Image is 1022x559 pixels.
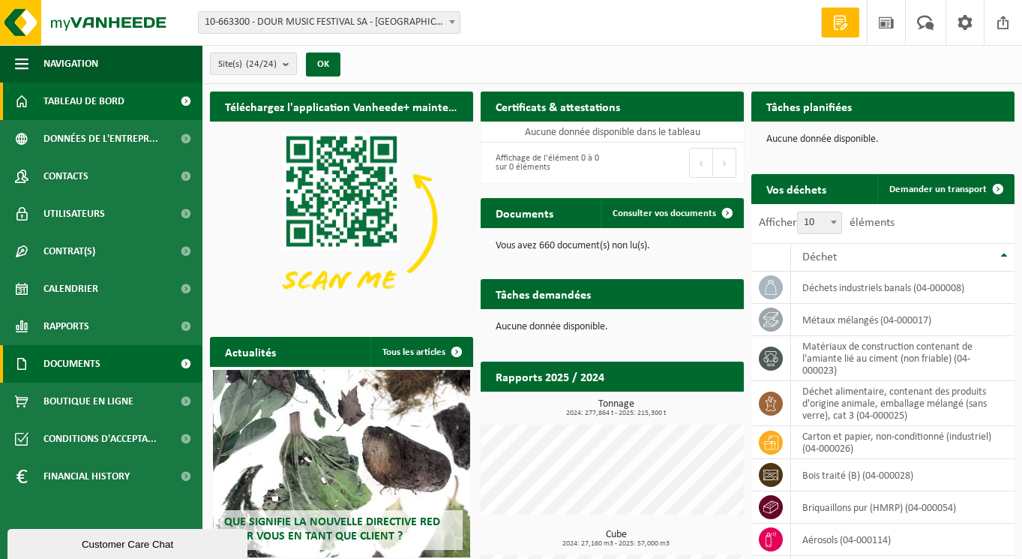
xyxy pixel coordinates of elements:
[43,345,100,383] span: Documents
[488,540,744,548] span: 2024: 27,160 m3 - 2025: 57,000 m3
[791,524,1015,556] td: aérosols (04-000114)
[802,251,837,263] span: Déchet
[218,53,277,76] span: Site(s)
[224,516,440,542] span: Que signifie la nouvelle directive RED pour vous en tant que client ?
[766,134,1000,145] p: Aucune donnée disponible.
[199,12,460,33] span: 10-663300 - DOUR MUSIC FESTIVAL SA - DOUR
[791,426,1015,459] td: carton et papier, non-conditionné (industriel) (04-000026)
[43,458,130,495] span: Financial History
[210,53,297,75] button: Site(s)(24/24)
[43,158,88,195] span: Contacts
[488,146,605,179] div: Affichage de l'élément 0 à 0 sur 0 éléments
[43,120,158,158] span: Données de l'entrepr...
[43,308,89,345] span: Rapports
[213,370,471,557] a: Que signifie la nouvelle directive RED pour vous en tant que client ?
[798,212,841,233] span: 10
[210,92,473,121] h2: Téléchargez l'application Vanheede+ maintenant!
[481,122,744,143] td: Aucune donnée disponible dans le tableau
[43,83,124,120] span: Tableau de bord
[759,217,895,229] label: Afficher éléments
[889,185,987,194] span: Demander un transport
[198,11,460,34] span: 10-663300 - DOUR MUSIC FESTIVAL SA - DOUR
[43,420,157,458] span: Conditions d'accepta...
[791,304,1015,336] td: métaux mélangés (04-000017)
[877,174,1013,204] a: Demander un transport
[613,391,742,421] a: Consulter les rapports
[43,383,133,420] span: Boutique en ligne
[43,195,105,233] span: Utilisateurs
[43,45,98,83] span: Navigation
[370,337,472,367] a: Tous les articles
[488,399,744,417] h3: Tonnage
[496,322,729,332] p: Aucune donnée disponible.
[613,209,716,218] span: Consulter vos documents
[481,279,606,308] h2: Tâches demandées
[751,92,867,121] h2: Tâches planifiées
[488,410,744,417] span: 2024: 277,864 t - 2025: 215,300 t
[601,198,742,228] a: Consulter vos documents
[791,459,1015,491] td: bois traité (B) (04-000028)
[246,59,277,69] count: (24/24)
[496,241,729,251] p: Vous avez 660 document(s) non lu(s).
[751,174,841,203] h2: Vos déchets
[306,53,340,77] button: OK
[43,233,95,270] span: Contrat(s)
[791,272,1015,304] td: déchets industriels banals (04-000008)
[797,212,842,234] span: 10
[481,198,568,227] h2: Documents
[791,336,1015,381] td: matériaux de construction contenant de l'amiante lié au ciment (non friable) (04-000023)
[713,148,736,178] button: Next
[481,92,635,121] h2: Certificats & attestations
[488,530,744,548] h3: Cube
[210,122,473,319] img: Download de VHEPlus App
[7,526,250,559] iframe: chat widget
[791,491,1015,524] td: briquaillons pur (HMRP) (04-000054)
[210,337,291,366] h2: Actualités
[791,381,1015,426] td: déchet alimentaire, contenant des produits d'origine animale, emballage mélangé (sans verre), cat...
[481,362,619,391] h2: Rapports 2025 / 2024
[43,270,98,308] span: Calendrier
[689,148,713,178] button: Previous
